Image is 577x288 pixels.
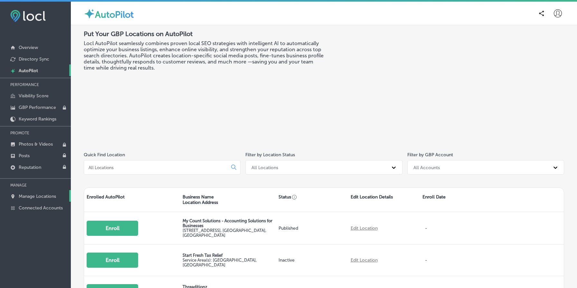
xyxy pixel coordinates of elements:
label: Quick Find Location [84,152,125,158]
p: Published [279,226,345,231]
p: Visibility Score [19,93,49,99]
p: Directory Sync [19,56,49,62]
p: - [422,219,437,237]
div: All Locations [251,165,278,170]
p: Posts [19,153,30,158]
div: Business Name Location Address [180,188,276,212]
div: Enroll Date [420,188,492,212]
p: - [422,251,437,269]
div: Status [276,188,348,212]
h3: Locl AutoPilot seamlessly combines proven local SEO strategies with intelligent AI to automatical... [84,40,324,71]
img: autopilot-icon [84,8,95,19]
p: AutoPilot [19,68,38,73]
h2: Put Your GBP Locations on AutoPilot [84,30,324,38]
p: Photos & Videos [19,141,53,147]
label: Filter by GBP Account [407,152,453,158]
div: Enrolled AutoPilot [84,188,180,212]
label: [STREET_ADDRESS] , [GEOGRAPHIC_DATA], [GEOGRAPHIC_DATA] [183,228,266,238]
img: fda3e92497d09a02dc62c9cd864e3231.png [10,10,46,22]
label: Filter by Location Status [245,152,295,158]
p: My Count Solutions - Accounting Solutions for Businesses [183,218,273,228]
p: Keyword Rankings [19,116,56,122]
p: Inactive [279,257,345,263]
button: Enroll [87,253,138,268]
div: Edit Location Details [348,188,420,212]
p: GBP Performance [19,105,56,110]
button: Enroll [87,221,138,236]
a: Edit Location [351,257,378,263]
label: AutoPilot [95,9,134,20]
p: Reputation [19,165,41,170]
p: Connected Accounts [19,205,63,211]
p: Start Fresh Tax Relief [183,253,273,258]
input: All Locations [88,165,226,170]
span: Dallas, TX 75247, USA [183,258,257,267]
p: Overview [19,45,38,50]
div: All Accounts [413,165,440,170]
p: Manage Locations [19,194,56,199]
iframe: Locl: AutoPilot Overview [372,30,564,138]
a: Edit Location [351,226,378,231]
